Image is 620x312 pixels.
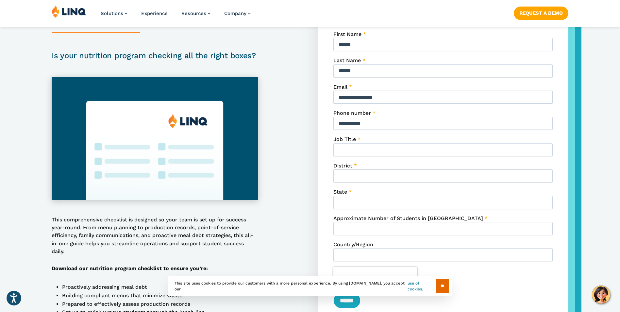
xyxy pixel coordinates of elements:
[333,163,352,169] span: District
[592,286,610,304] button: Hello, have a question? Let’s chat.
[333,84,347,90] span: Email
[101,10,127,16] a: Solutions
[333,267,417,287] iframe: reCAPTCHA
[333,136,356,142] span: Job Title
[52,50,258,61] h2: Is your nutrition program checking all the right boxes?
[52,77,258,200] img: Checklist Thumbnail
[514,5,568,20] nav: Button Navigation
[224,10,251,16] a: Company
[224,10,246,16] span: Company
[514,7,568,20] a: Request a Demo
[62,283,258,291] li: Proactively addressing meal debt
[408,280,435,292] a: use of cookies.
[168,276,452,296] div: This site uses cookies to provide our customers with a more personal experience. By using [DOMAIN...
[333,31,361,37] span: First Name
[333,215,483,221] span: Approximate Number of Students in [GEOGRAPHIC_DATA]
[181,10,206,16] span: Resources
[333,110,371,116] span: Phone number
[181,10,210,16] a: Resources
[333,241,373,248] span: Country/Region
[101,5,251,27] nav: Primary Navigation
[101,10,123,16] span: Solutions
[333,57,361,63] span: Last Name
[333,189,347,195] span: State
[141,10,168,16] a: Experience
[52,5,86,18] img: LINQ | K‑12 Software
[52,265,208,271] strong: Download our nutrition program checklist to ensure you’re:
[52,216,258,256] p: This comprehensive checklist is designed so your team is set up for success year-round. From menu...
